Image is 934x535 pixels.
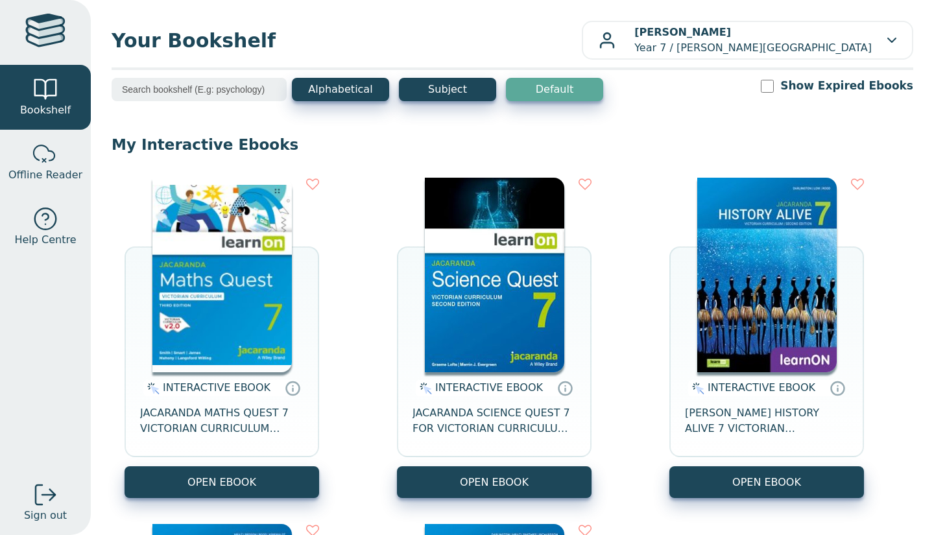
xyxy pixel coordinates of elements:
span: INTERACTIVE EBOOK [163,381,270,394]
img: interactive.svg [143,381,160,396]
a: Interactive eBooks are accessed online via the publisher’s portal. They contain interactive resou... [557,380,573,396]
span: Help Centre [14,232,76,248]
span: Offline Reader [8,167,82,183]
label: Show Expired Ebooks [780,78,913,94]
span: Sign out [24,508,67,523]
a: Interactive eBooks are accessed online via the publisher’s portal. They contain interactive resou... [285,380,300,396]
span: [PERSON_NAME] HISTORY ALIVE 7 VICTORIAN CURRICULUM LEARNON EBOOK 2E [685,405,848,436]
button: [PERSON_NAME]Year 7 / [PERSON_NAME][GEOGRAPHIC_DATA] [582,21,913,60]
button: OPEN EBOOK [397,466,592,498]
button: OPEN EBOOK [669,466,864,498]
img: 329c5ec2-5188-ea11-a992-0272d098c78b.jpg [425,178,564,372]
input: Search bookshelf (E.g: psychology) [112,78,287,101]
button: OPEN EBOOK [125,466,319,498]
b: [PERSON_NAME] [634,26,731,38]
img: interactive.svg [688,381,704,396]
a: Interactive eBooks are accessed online via the publisher’s portal. They contain interactive resou... [830,380,845,396]
span: Your Bookshelf [112,26,582,55]
span: INTERACTIVE EBOOK [435,381,543,394]
button: Alphabetical [292,78,389,101]
span: JACARANDA SCIENCE QUEST 7 FOR VICTORIAN CURRICULUM LEARNON 2E EBOOK [413,405,576,436]
button: Subject [399,78,496,101]
img: d4781fba-7f91-e911-a97e-0272d098c78b.jpg [697,178,837,372]
span: INTERACTIVE EBOOK [708,381,815,394]
p: Year 7 / [PERSON_NAME][GEOGRAPHIC_DATA] [634,25,872,56]
button: Default [506,78,603,101]
img: interactive.svg [416,381,432,396]
img: b87b3e28-4171-4aeb-a345-7fa4fe4e6e25.jpg [152,178,292,372]
p: My Interactive Ebooks [112,135,913,154]
span: JACARANDA MATHS QUEST 7 VICTORIAN CURRICULUM LEARNON EBOOK 3E [140,405,304,436]
span: Bookshelf [20,102,71,118]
